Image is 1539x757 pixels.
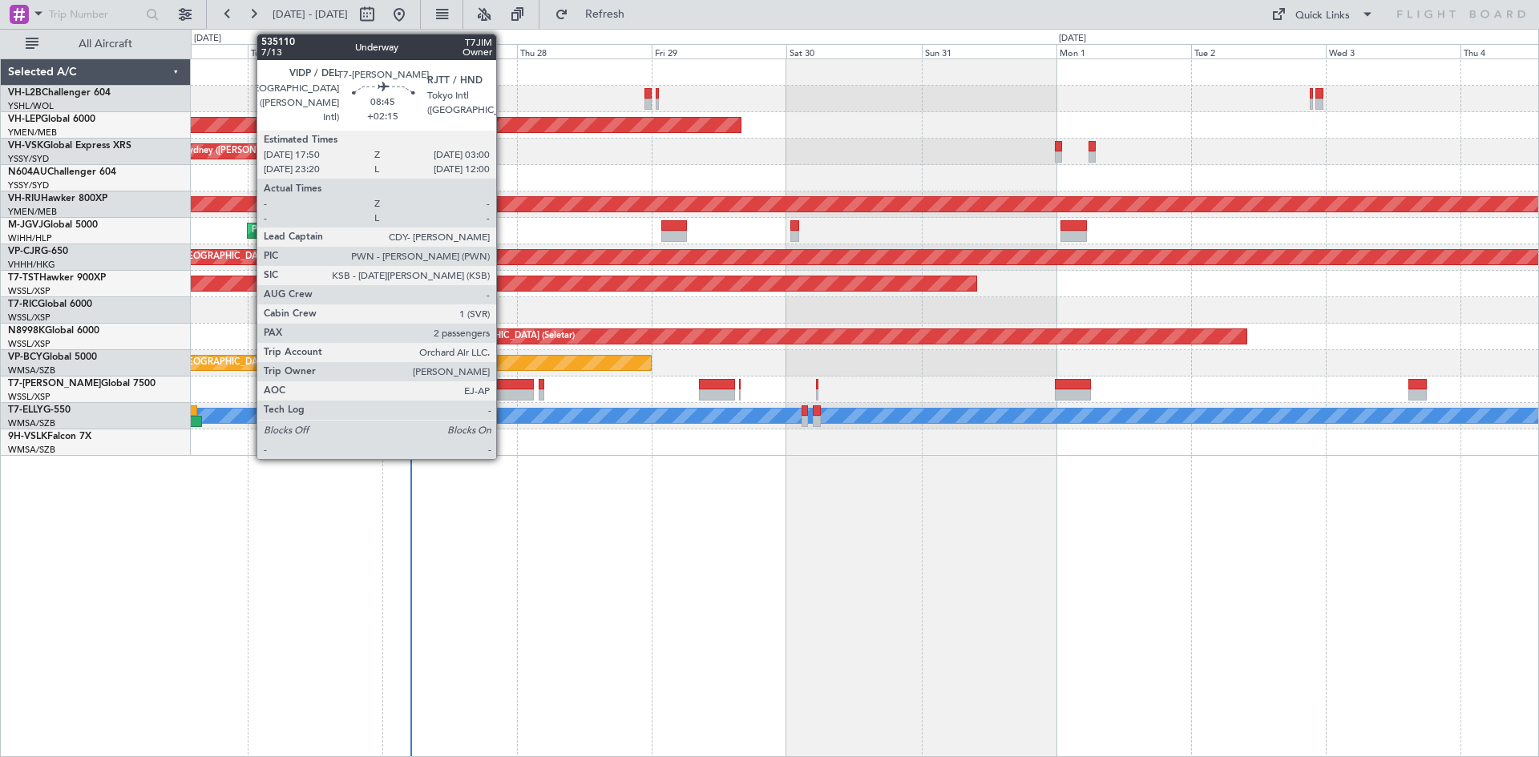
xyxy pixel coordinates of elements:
[8,141,131,151] a: VH-VSKGlobal Express XRS
[8,115,41,124] span: VH-LEP
[517,44,652,58] div: Thu 28
[8,379,101,389] span: T7-[PERSON_NAME]
[8,379,156,389] a: T7-[PERSON_NAME]Global 7500
[8,167,116,177] a: N604AUChallenger 604
[8,300,38,309] span: T7-RIC
[8,115,95,124] a: VH-LEPGlobal 6000
[8,247,41,256] span: VP-CJR
[386,324,575,348] div: Planned Maint [GEOGRAPHIC_DATA] (Seletar)
[8,194,41,203] span: VH-RIU
[8,127,57,139] a: YMEN/MEB
[786,44,921,58] div: Sat 30
[8,220,43,230] span: M-JGVJ
[8,312,50,324] a: WSSL/XSP
[8,247,68,256] a: VP-CJRG-650
[273,7,348,22] span: [DATE] - [DATE]
[8,364,55,376] a: WMSA/SZB
[8,220,98,230] a: M-JGVJGlobal 5000
[8,338,50,350] a: WSSL/XSP
[8,206,57,218] a: YMEN/MEB
[8,326,45,336] span: N8998K
[652,44,786,58] div: Fri 29
[8,391,50,403] a: WSSL/XSP
[8,273,39,283] span: T7-TST
[8,432,47,441] span: 9H-VSLK
[382,44,517,58] div: Wed 27
[1059,32,1086,46] div: [DATE]
[1191,44,1326,58] div: Tue 2
[8,153,49,165] a: YSSY/SYD
[383,87,569,111] div: Planned Maint Sydney ([PERSON_NAME] Intl)
[252,219,451,243] div: Planned Maint [GEOGRAPHIC_DATA] (Halim Intl)
[8,273,106,283] a: T7-TSTHawker 900XP
[1326,44,1460,58] div: Wed 3
[42,38,169,50] span: All Aircraft
[922,44,1056,58] div: Sun 31
[117,351,385,375] div: Planned Maint [GEOGRAPHIC_DATA] ([GEOGRAPHIC_DATA] Intl)
[8,285,50,297] a: WSSL/XSP
[117,245,385,269] div: Planned Maint [GEOGRAPHIC_DATA] ([GEOGRAPHIC_DATA] Intl)
[8,179,49,191] a: YSSY/SYD
[8,141,43,151] span: VH-VSK
[248,44,382,58] div: Tue 26
[8,352,42,362] span: VP-BCY
[8,259,55,271] a: VHHH/HKG
[8,100,54,112] a: YSHL/WOL
[8,194,107,203] a: VH-RIUHawker 800XP
[1056,44,1191,58] div: Mon 1
[8,300,92,309] a: T7-RICGlobal 6000
[547,2,644,27] button: Refresh
[8,232,52,244] a: WIHH/HLP
[8,352,97,362] a: VP-BCYGlobal 5000
[1295,8,1350,24] div: Quick Links
[8,326,99,336] a: N8998KGlobal 6000
[49,2,141,26] input: Trip Number
[572,9,639,20] span: Refresh
[8,444,55,456] a: WMSA/SZB
[194,32,221,46] div: [DATE]
[8,405,43,415] span: T7-ELLY
[8,405,71,415] a: T7-ELLYG-550
[111,139,309,163] div: Unplanned Maint Sydney ([PERSON_NAME] Intl)
[8,167,47,177] span: N604AU
[1263,2,1382,27] button: Quick Links
[8,432,91,441] a: 9H-VSLKFalcon 7X
[8,417,55,429] a: WMSA/SZB
[8,88,111,98] a: VH-L2BChallenger 604
[8,88,42,98] span: VH-L2B
[18,31,174,57] button: All Aircraft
